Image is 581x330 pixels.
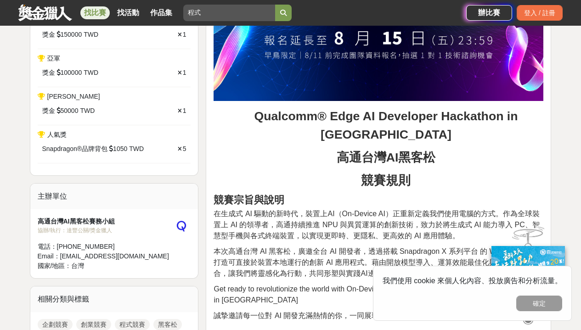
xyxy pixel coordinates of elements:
span: 1 [183,31,186,38]
div: 相關分類與標籤 [30,286,198,312]
span: 獎金 [42,68,55,78]
span: 台灣 [71,262,84,269]
span: TWD [84,30,98,39]
span: 在生成式 AI 驅動的新時代，裝置上AI（On-Device AI）正重新定義我們使用電腦的方式。作為全球裝置上 AI 的領導者，高通持續推進 NPU 與異質運算的創新技術，致力於將生成式 AI... [214,210,539,240]
div: 高通台灣AI黑客松賽務小組 [38,217,173,226]
div: 協辦/執行： 達豐公關/獎金獵人 [38,226,173,235]
span: 5 [183,145,186,152]
strong: Qualcomm® Edge AI Developer Hackathon in [GEOGRAPHIC_DATA] [254,109,518,141]
a: 企劃競賽 [38,319,73,330]
strong: 競賽規則 [361,173,411,187]
span: 1 [183,107,186,114]
div: 電話： [PHONE_NUMBER] [38,242,173,252]
a: 作品集 [147,6,176,19]
img: c171a689-fb2c-43c6-a33c-e56b1f4b2190.jpg [491,246,565,307]
span: 150000 [61,30,82,39]
a: 黑客松 [153,319,182,330]
span: [PERSON_NAME] [47,93,100,100]
a: 創業競賽 [76,319,111,330]
span: Snapdragon®品牌背包 [42,144,108,154]
span: 國家/地區： [38,262,72,269]
span: 100000 [61,68,82,78]
span: 我們使用 cookie 來個人化內容、投放廣告和分析流量。 [383,277,562,285]
input: 這樣Sale也可以： 安聯人壽創意銷售法募集 [183,5,275,21]
span: 誠摯邀請每一位對 AI 開發充滿熱情的你，一同展現台灣在裝置上 AI 領域的創新實力！ [214,312,493,319]
div: 主辦單位 [30,184,198,209]
div: 登入 / 註冊 [517,5,563,21]
span: 獎金 [42,106,55,116]
span: TWD [84,68,98,78]
span: Get ready to revolutionize the world with On-Device AI at Qualcomm® Edge AI Developer Hackathon i... [214,285,541,304]
span: 獎金 [42,30,55,39]
span: 50000 [61,106,79,116]
div: Email： [EMAIL_ADDRESS][DOMAIN_NAME] [38,252,173,261]
button: 確定 [516,296,562,311]
span: 亞軍 [47,55,60,62]
strong: 高通台灣AI黑客松 [337,151,436,164]
a: 找比賽 [80,6,110,19]
span: 1 [183,69,186,76]
a: 程式競賽 [115,319,150,330]
a: 辦比賽 [466,5,512,21]
strong: 競賽宗旨與說明 [214,194,284,206]
a: 找活動 [113,6,143,19]
span: TWD [80,106,95,116]
span: TWD [129,144,144,154]
span: 1050 [113,144,127,154]
span: 本次高通台灣 AI 黑客松，廣邀全台 AI 開發者，透過搭載 Snapdragon X 系列平台 的 Windows PC，打造可直接於裝置本地運行的創新 AI 應用程式。藉由開放模型導入、運算... [214,247,539,277]
span: 人氣獎 [47,131,67,138]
